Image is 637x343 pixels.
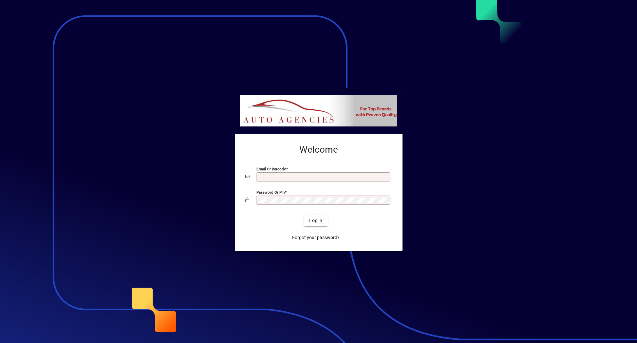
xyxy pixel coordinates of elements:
a: Forgot your password? [290,232,342,243]
mat-label: Password or Pin [256,190,285,195]
span: Login [309,217,323,224]
h2: Welcome [245,144,392,155]
button: Login [304,215,328,226]
mat-label: Email or Barcode [256,167,286,171]
span: Forgot your password? [292,234,340,241]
